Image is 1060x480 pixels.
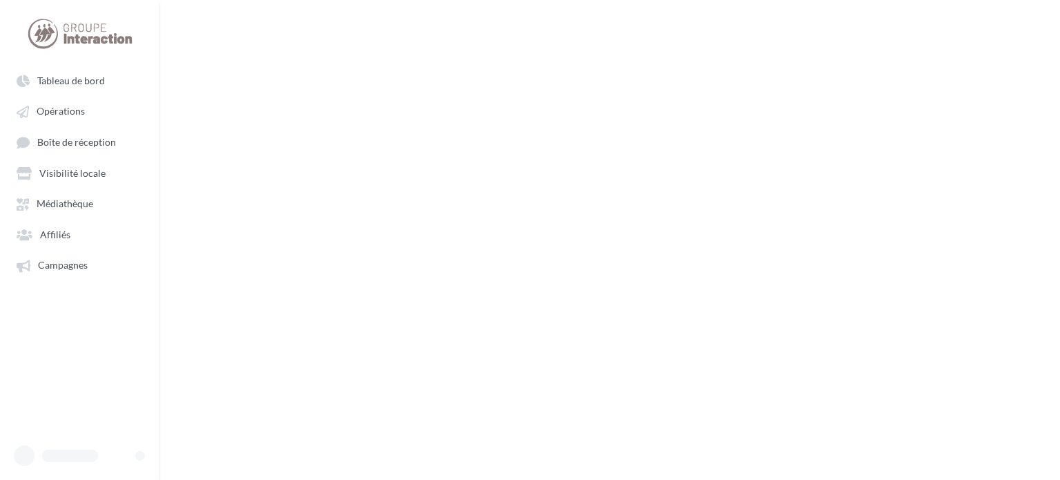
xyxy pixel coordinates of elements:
a: Médiathèque [8,191,150,215]
span: Opérations [37,106,85,117]
span: Boîte de réception [37,136,116,148]
a: Boîte de réception [8,129,150,155]
a: Visibilité locale [8,160,150,185]
span: Médiathèque [37,198,93,210]
a: Opérations [8,98,150,123]
span: Affiliés [40,229,70,240]
span: Tableau de bord [37,75,105,86]
span: Visibilité locale [39,167,106,179]
a: Affiliés [8,222,150,247]
span: Campagnes [38,260,88,271]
